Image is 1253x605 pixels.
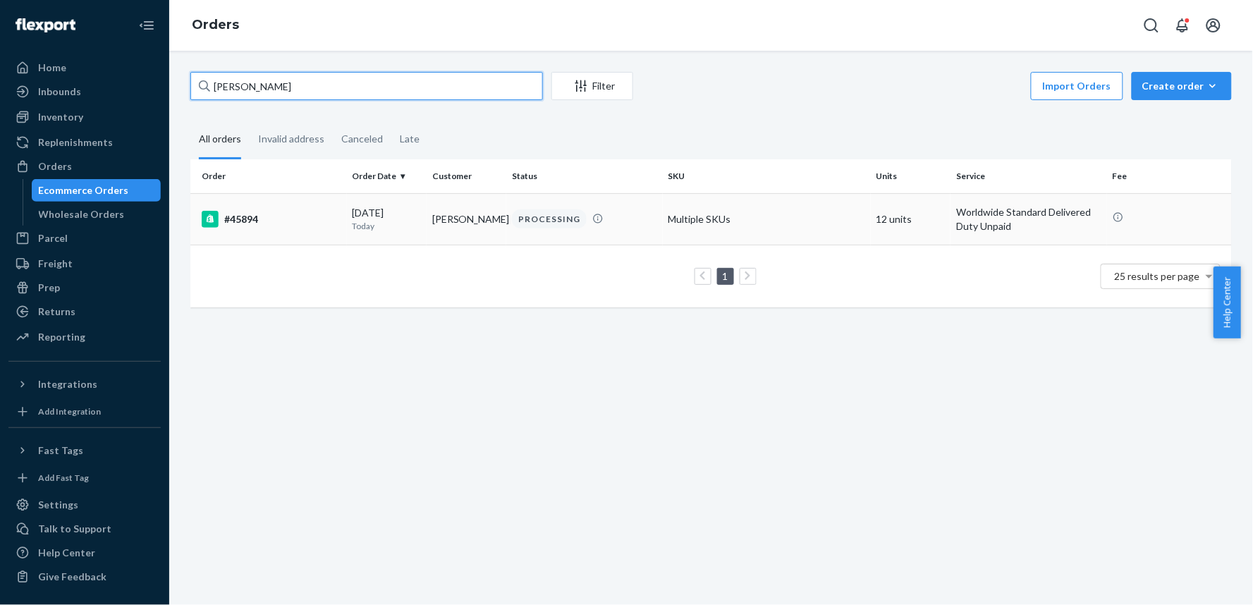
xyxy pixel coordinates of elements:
[32,203,161,226] a: Wholesale Orders
[38,110,83,124] div: Inventory
[190,159,347,193] th: Order
[8,542,161,564] a: Help Center
[38,570,106,584] div: Give Feedback
[347,159,427,193] th: Order Date
[1115,270,1200,282] span: 25 results per page
[512,209,587,228] div: PROCESSING
[1132,72,1232,100] button: Create order
[8,326,161,348] a: Reporting
[1107,159,1232,193] th: Fee
[8,401,161,422] a: Add Integration
[1199,11,1228,39] button: Open account menu
[1168,11,1197,39] button: Open notifications
[951,159,1107,193] th: Service
[190,72,543,100] input: Search orders
[720,270,731,282] a: Page 1 is your current page
[8,276,161,299] a: Prep
[341,121,383,157] div: Canceled
[8,56,161,79] a: Home
[38,85,81,99] div: Inbounds
[8,227,161,250] a: Parcel
[192,17,239,32] a: Orders
[8,518,161,540] a: Talk to Support
[38,231,68,245] div: Parcel
[8,155,161,178] a: Orders
[32,179,161,202] a: Ecommerce Orders
[258,121,324,157] div: Invalid address
[38,405,101,417] div: Add Integration
[39,183,129,197] div: Ecommerce Orders
[956,205,1101,233] p: Worldwide Standard Delivered Duty Unpaid
[38,281,60,295] div: Prep
[552,79,632,93] div: Filter
[1137,11,1166,39] button: Open Search Box
[38,305,75,319] div: Returns
[133,11,161,39] button: Close Navigation
[199,121,241,159] div: All orders
[8,252,161,275] a: Freight
[353,220,421,232] p: Today
[38,159,72,173] div: Orders
[16,18,75,32] img: Flexport logo
[551,72,633,100] button: Filter
[427,193,506,245] td: [PERSON_NAME]
[38,135,113,149] div: Replenishments
[8,80,161,103] a: Inbounds
[202,211,341,228] div: #45894
[663,193,871,245] td: Multiple SKUs
[400,121,420,157] div: Late
[432,170,501,182] div: Customer
[38,444,83,458] div: Fast Tags
[181,5,250,46] ol: breadcrumbs
[38,546,95,560] div: Help Center
[506,159,663,193] th: Status
[8,439,161,462] button: Fast Tags
[8,494,161,516] a: Settings
[8,566,161,588] button: Give Feedback
[8,300,161,323] a: Returns
[663,159,871,193] th: SKU
[38,61,66,75] div: Home
[871,193,951,245] td: 12 units
[38,522,111,536] div: Talk to Support
[8,373,161,396] button: Integrations
[8,106,161,128] a: Inventory
[38,330,85,344] div: Reporting
[8,468,161,488] a: Add Fast Tag
[8,131,161,154] a: Replenishments
[353,206,421,232] div: [DATE]
[1031,72,1123,100] button: Import Orders
[39,207,125,221] div: Wholesale Orders
[38,498,78,512] div: Settings
[1214,267,1241,338] button: Help Center
[1142,79,1221,93] div: Create order
[38,257,73,271] div: Freight
[38,377,97,391] div: Integrations
[871,159,951,193] th: Units
[38,472,89,484] div: Add Fast Tag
